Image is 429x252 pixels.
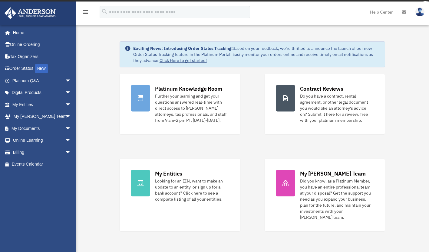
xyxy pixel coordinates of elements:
a: My Documentsarrow_drop_down [4,122,80,134]
div: Looking for an EIN, want to make an update to an entity, or sign up for a bank account? Click her... [155,178,229,202]
div: Did you know, as a Platinum Member, you have an entire professional team at your disposal? Get th... [300,178,374,220]
div: Based on your feedback, we're thrilled to announce the launch of our new Order Status Tracking fe... [133,45,380,63]
a: Click Here to get started! [160,58,207,63]
a: Contract Reviews Do you have a contract, rental agreement, or other legal document you would like... [265,74,385,134]
a: Platinum Knowledge Room Further your learning and get your questions answered real-time with dire... [120,74,240,134]
div: Get a chance to win 6 months of Platinum for free just by filling out this [138,2,270,9]
strong: Exciting News: Introducing Order Status Tracking! [133,46,233,51]
div: Platinum Knowledge Room [155,85,222,92]
img: Anderson Advisors Platinum Portal [3,7,58,19]
div: My Entities [155,170,182,177]
div: Do you have a contract, rental agreement, or other legal document you would like an attorney's ad... [300,93,374,123]
a: Events Calendar [4,158,80,170]
span: arrow_drop_down [65,75,77,87]
span: arrow_drop_down [65,99,77,111]
a: My [PERSON_NAME] Teamarrow_drop_down [4,111,80,123]
div: Contract Reviews [300,85,343,92]
a: Platinum Q&Aarrow_drop_down [4,75,80,87]
a: My Entitiesarrow_drop_down [4,99,80,111]
a: Tax Organizers [4,50,80,63]
a: survey [272,2,291,9]
a: Order StatusNEW [4,63,80,75]
span: arrow_drop_down [65,146,77,159]
div: close [424,1,427,5]
span: arrow_drop_down [65,122,77,135]
a: Online Learningarrow_drop_down [4,134,80,147]
img: User Pic [415,8,424,16]
div: My [PERSON_NAME] Team [300,170,366,177]
i: search [101,8,108,15]
div: NEW [35,64,48,73]
i: menu [82,8,89,16]
a: Home [4,27,77,39]
span: arrow_drop_down [65,134,77,147]
span: arrow_drop_down [65,87,77,99]
a: Billingarrow_drop_down [4,146,80,158]
div: Further your learning and get your questions answered real-time with direct access to [PERSON_NAM... [155,93,229,123]
a: My Entities Looking for an EIN, want to make an update to an entity, or sign up for a bank accoun... [120,159,240,231]
a: Online Ordering [4,39,80,51]
a: Digital Productsarrow_drop_down [4,87,80,99]
a: My [PERSON_NAME] Team Did you know, as a Platinum Member, you have an entire professional team at... [265,159,385,231]
a: menu [82,11,89,16]
span: arrow_drop_down [65,111,77,123]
